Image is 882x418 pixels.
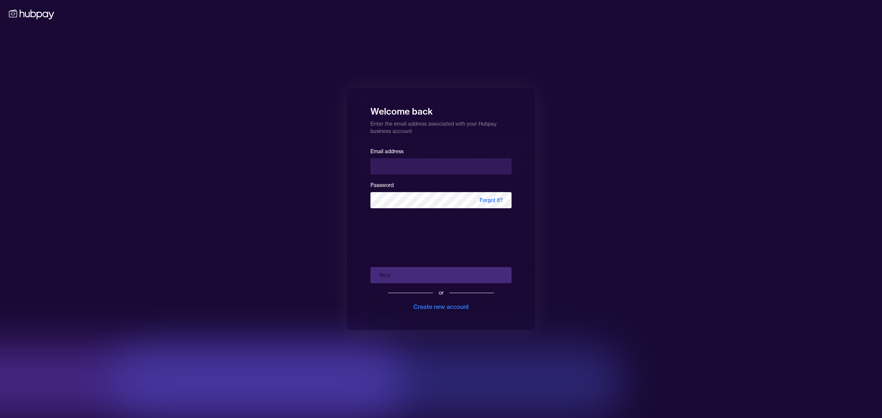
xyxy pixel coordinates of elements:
div: or [439,289,444,296]
label: Password [370,182,394,188]
span: Forgot it? [471,192,512,208]
div: Create new account [413,302,469,311]
label: Email address [370,148,404,155]
p: Enter the email address associated with your Hubpay business account [370,117,512,135]
h1: Welcome back [370,101,512,117]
